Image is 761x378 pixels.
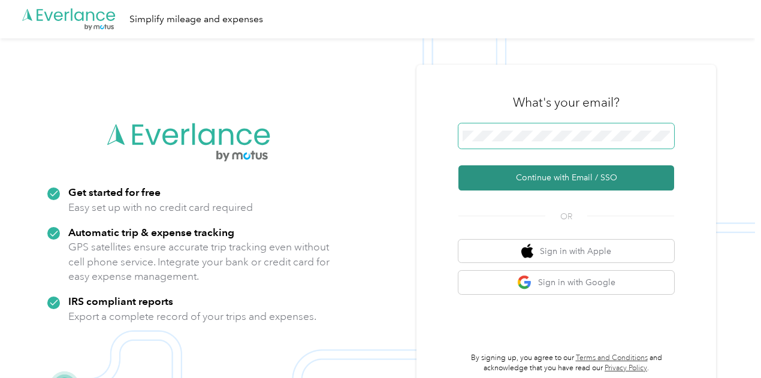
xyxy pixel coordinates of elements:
[605,364,647,373] a: Privacy Policy
[517,275,532,290] img: google logo
[68,200,253,215] p: Easy set up with no credit card required
[458,271,674,294] button: google logoSign in with Google
[68,309,316,324] p: Export a complete record of your trips and expenses.
[694,311,761,378] iframe: Everlance-gr Chat Button Frame
[68,226,234,238] strong: Automatic trip & expense tracking
[458,353,674,374] p: By signing up, you agree to our and acknowledge that you have read our .
[458,165,674,190] button: Continue with Email / SSO
[68,240,330,284] p: GPS satellites ensure accurate trip tracking even without cell phone service. Integrate your bank...
[129,12,263,27] div: Simplify mileage and expenses
[513,94,620,111] h3: What's your email?
[545,210,587,223] span: OR
[576,353,648,362] a: Terms and Conditions
[68,186,161,198] strong: Get started for free
[521,244,533,259] img: apple logo
[68,295,173,307] strong: IRS compliant reports
[458,240,674,263] button: apple logoSign in with Apple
